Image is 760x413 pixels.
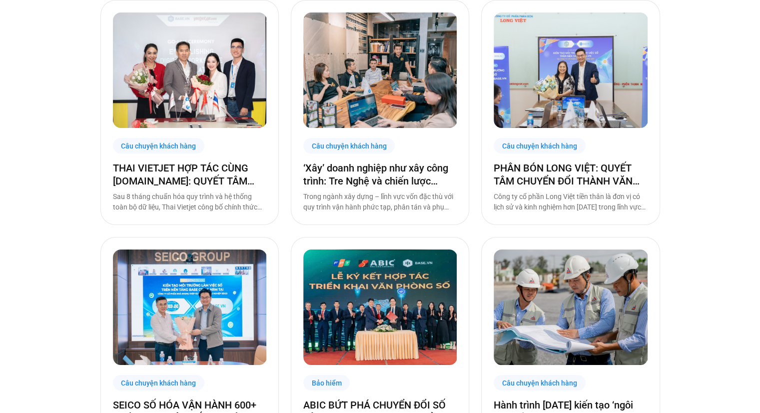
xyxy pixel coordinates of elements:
a: THAI VIETJET HỢP TÁC CÙNG [DOMAIN_NAME]: QUYẾT TÂM “CẤT CÁNH” CHUYỂN ĐỔI SỐ [113,161,266,187]
p: Trong ngành xây dựng – lĩnh vực vốn đặc thù với quy trình vận hành phức tạp, phân tán và phụ thuộ... [303,191,457,212]
div: Câu chuyện khách hàng [113,375,205,390]
div: Câu chuyện khách hàng [494,138,586,153]
div: Câu chuyện khách hàng [494,375,586,390]
div: Bảo hiểm [303,375,350,390]
p: Công ty cổ phần Long Việt tiền thân là đơn vị có lịch sử và kinh nghiệm hơn [DATE] trong lĩnh vực... [494,191,647,212]
div: Câu chuyện khách hàng [303,138,395,153]
div: Câu chuyện khách hàng [113,138,205,153]
a: ‘Xây’ doanh nghiệp như xây công trình: Tre Nghệ và chiến lược chuyển đổi từ gốc [303,161,457,187]
p: Sau 8 tháng chuẩn hóa quy trình và hệ thống toàn bộ dữ liệu, Thai Vietjet công bố chính thức vận ... [113,191,266,212]
a: PHÂN BÓN LONG VIỆT: QUYẾT TÂM CHUYỂN ĐỔI THÀNH VĂN PHÒNG SỐ, GIẢM CÁC THỦ TỤC GIẤY TỜ [494,161,647,187]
